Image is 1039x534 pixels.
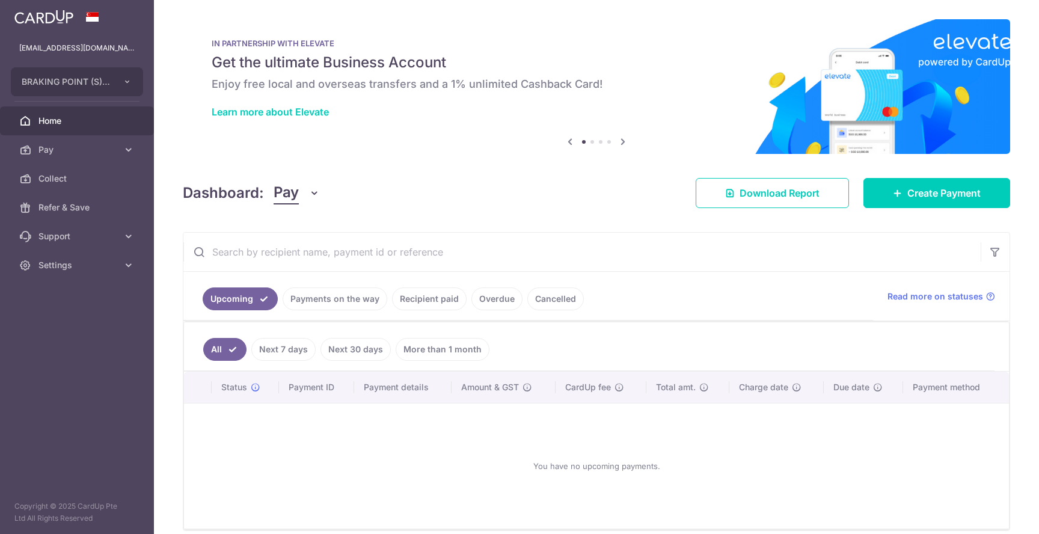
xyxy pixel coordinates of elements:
span: Pay [274,182,299,204]
span: Read more on statuses [887,290,983,302]
span: Status [221,381,247,393]
input: Search by recipient name, payment id or reference [183,233,981,271]
a: Read more on statuses [887,290,995,302]
span: Settings [38,259,118,271]
th: Payment method [903,372,1009,403]
h6: Enjoy free local and overseas transfers and a 1% unlimited Cashback Card! [212,77,981,91]
span: Create Payment [907,186,981,200]
a: Learn more about Elevate [212,106,329,118]
a: Overdue [471,287,523,310]
span: Collect [38,173,118,185]
span: Home [38,115,118,127]
span: Support [38,230,118,242]
span: Total amt. [656,381,696,393]
div: You have no upcoming payments. [198,413,995,519]
a: Next 30 days [320,338,391,361]
p: [EMAIL_ADDRESS][DOMAIN_NAME] [19,42,135,54]
span: Charge date [739,381,788,393]
p: IN PARTNERSHIP WITH ELEVATE [212,38,981,48]
img: CardUp [14,10,73,24]
button: BRAKING POINT (S) PTE. LTD. [11,67,143,96]
a: Cancelled [527,287,584,310]
span: Pay [38,144,118,156]
span: Download Report [740,186,820,200]
a: Download Report [696,178,849,208]
span: Refer & Save [38,201,118,213]
a: More than 1 month [396,338,489,361]
h5: Get the ultimate Business Account [212,53,981,72]
th: Payment ID [279,372,354,403]
a: Create Payment [863,178,1010,208]
th: Payment details [354,372,452,403]
button: Pay [274,182,320,204]
a: Upcoming [203,287,278,310]
a: Next 7 days [251,338,316,361]
h4: Dashboard: [183,182,264,204]
span: Due date [833,381,869,393]
a: Recipient paid [392,287,467,310]
a: All [203,338,247,361]
a: Payments on the way [283,287,387,310]
img: Renovation banner [183,19,1010,154]
span: CardUp fee [565,381,611,393]
span: Amount & GST [461,381,519,393]
span: BRAKING POINT (S) PTE. LTD. [22,76,111,88]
